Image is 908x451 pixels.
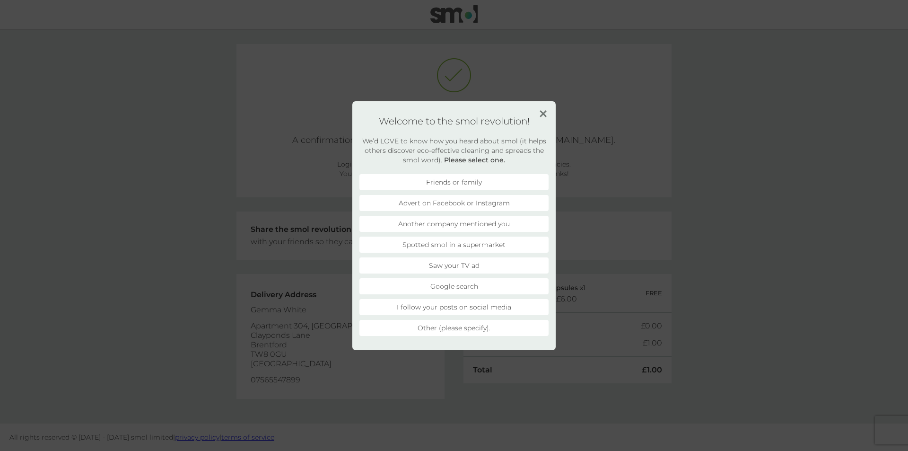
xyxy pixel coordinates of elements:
[359,320,549,336] li: Other (please specify).
[359,216,549,232] li: Another company mentioned you
[359,136,549,165] h2: We’d LOVE to know how you heard about smol (it helps others discover eco-effective cleaning and s...
[359,257,549,274] li: Saw your TV ad
[359,278,549,294] li: Google search
[359,299,549,315] li: I follow your posts on social media
[359,174,549,190] li: Friends or family
[540,110,547,117] img: close
[359,195,549,211] li: Advert on Facebook or Instagram
[359,115,549,127] h1: Welcome to the smol revolution!
[359,237,549,253] li: Spotted smol in a supermarket
[444,156,505,164] strong: Please select one.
